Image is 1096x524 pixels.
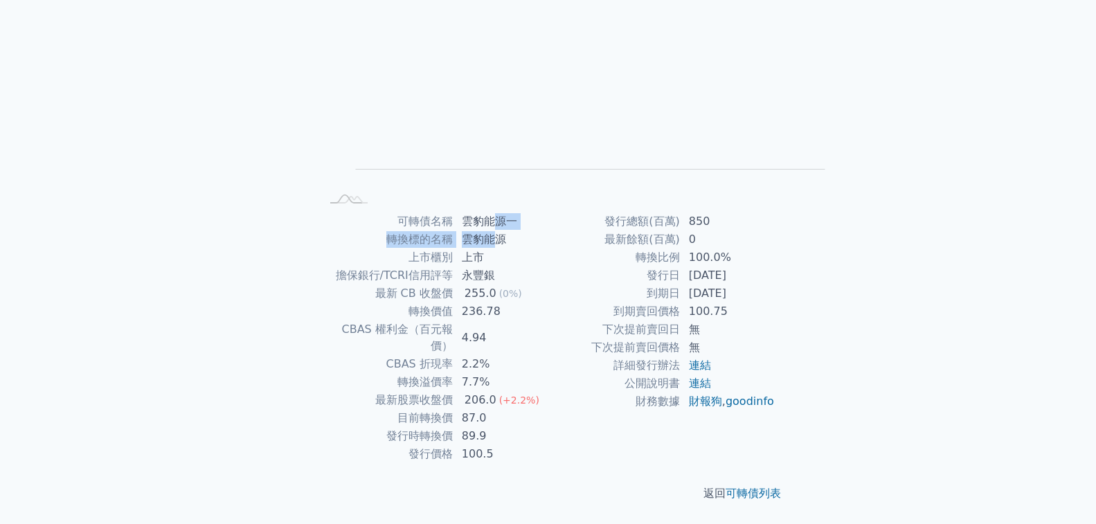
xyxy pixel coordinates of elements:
td: 發行總額(百萬) [548,213,681,231]
td: 發行時轉換價 [321,427,453,445]
div: 255.0 [462,285,499,302]
td: [DATE] [681,284,775,302]
td: 公開說明書 [548,374,681,392]
td: 4.94 [453,320,548,355]
td: 到期日 [548,284,681,302]
td: 100.75 [681,302,775,320]
td: 擔保銀行/TCRI信用評等 [321,266,453,284]
td: CBAS 折現率 [321,355,453,373]
a: 財報狗 [689,395,722,408]
td: 最新餘額(百萬) [548,231,681,249]
td: 850 [681,213,775,231]
td: 上市 [453,249,548,266]
a: goodinfo [726,395,774,408]
td: 0 [681,231,775,249]
td: 最新 CB 收盤價 [321,284,453,302]
td: 轉換溢價率 [321,373,453,391]
td: 100.5 [453,445,548,463]
td: 目前轉換價 [321,409,453,427]
td: 可轉債名稱 [321,213,453,231]
td: , [681,392,775,410]
span: (0%) [499,288,522,299]
td: 無 [681,338,775,356]
td: 87.0 [453,409,548,427]
td: 100.0% [681,249,775,266]
td: 最新股票收盤價 [321,391,453,409]
g: Chart [343,24,825,189]
div: 206.0 [462,392,499,408]
a: 連結 [689,377,711,390]
td: 發行日 [548,266,681,284]
td: 雲豹能源一 [453,213,548,231]
td: 轉換標的名稱 [321,231,453,249]
td: CBAS 權利金（百元報價） [321,320,453,355]
td: 詳細發行辦法 [548,356,681,374]
td: 上市櫃別 [321,249,453,266]
a: 連結 [689,359,711,372]
td: 雲豹能源 [453,231,548,249]
span: (+2.2%) [499,395,539,406]
td: 89.9 [453,427,548,445]
p: 返回 [305,485,792,502]
td: [DATE] [681,266,775,284]
td: 到期賣回價格 [548,302,681,320]
a: 可轉債列表 [726,487,781,500]
td: 下次提前賣回價格 [548,338,681,356]
td: 財務數據 [548,392,681,410]
td: 無 [681,320,775,338]
td: 轉換價值 [321,302,453,320]
td: 2.2% [453,355,548,373]
td: 轉換比例 [548,249,681,266]
td: 236.78 [453,302,548,320]
td: 發行價格 [321,445,453,463]
td: 永豐銀 [453,266,548,284]
td: 7.7% [453,373,548,391]
td: 下次提前賣回日 [548,320,681,338]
